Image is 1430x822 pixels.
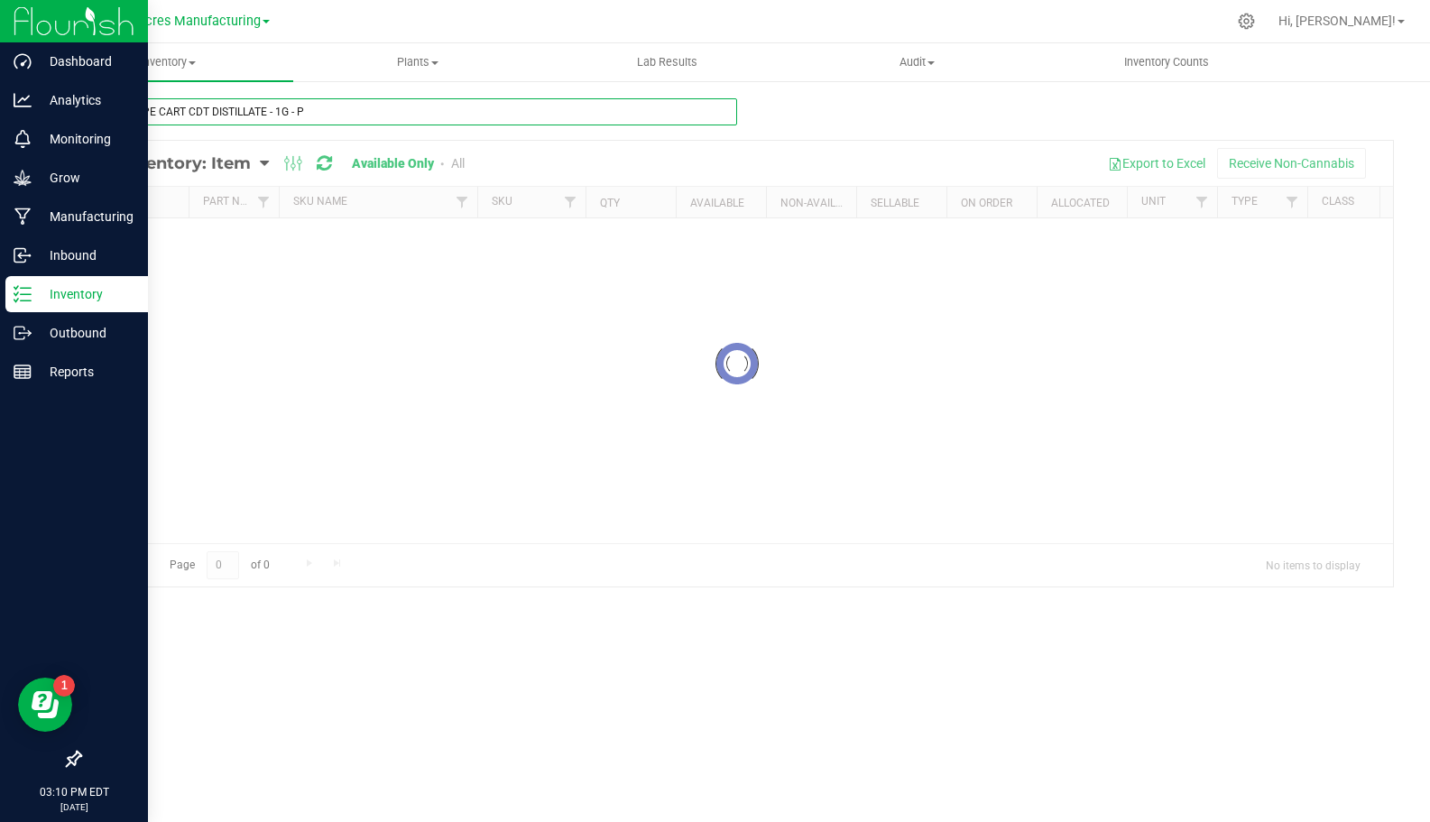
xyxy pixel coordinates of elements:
p: Manufacturing [32,206,140,227]
input: Search Item Name, Retail Display Name, SKU, Part Number... [79,98,737,125]
span: Green Acres Manufacturing [98,14,261,29]
iframe: Resource center [18,678,72,732]
inline-svg: Outbound [14,324,32,342]
a: Inventory [43,43,293,81]
a: Inventory Counts [1042,43,1292,81]
inline-svg: Reports [14,363,32,381]
p: [DATE] [8,800,140,814]
inline-svg: Monitoring [14,130,32,148]
p: Reports [32,361,140,383]
inline-svg: Inbound [14,246,32,264]
p: Dashboard [32,51,140,72]
inline-svg: Dashboard [14,52,32,70]
inline-svg: Inventory [14,285,32,303]
p: Inbound [32,245,140,266]
inline-svg: Analytics [14,91,32,109]
a: Lab Results [542,43,792,81]
inline-svg: Manufacturing [14,208,32,226]
p: 03:10 PM EDT [8,784,140,800]
p: Analytics [32,89,140,111]
a: Plants [293,43,543,81]
p: Monitoring [32,128,140,150]
inline-svg: Grow [14,169,32,187]
span: Plants [294,54,542,70]
span: Inventory [43,54,293,70]
a: Audit [792,43,1042,81]
div: Manage settings [1235,13,1258,30]
p: Outbound [32,322,140,344]
span: Audit [793,54,1041,70]
iframe: Resource center unread badge [53,675,75,697]
p: Grow [32,167,140,189]
span: Lab Results [613,54,722,70]
span: Hi, [PERSON_NAME]! [1278,14,1396,28]
p: Inventory [32,283,140,305]
span: Inventory Counts [1100,54,1233,70]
